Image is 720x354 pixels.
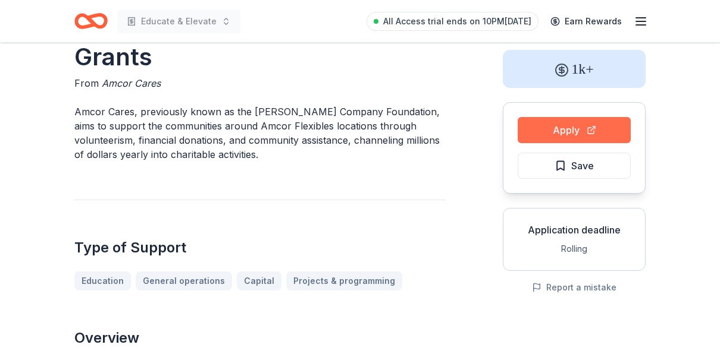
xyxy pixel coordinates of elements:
[74,105,446,162] p: Amcor Cares, previously known as the [PERSON_NAME] Company Foundation, aims to support the commun...
[74,238,446,257] h2: Type of Support
[74,271,131,290] a: Education
[237,271,281,290] a: Capital
[367,12,539,31] a: All Access trial ends on 10PM[DATE]
[141,14,217,29] span: Educate & Elevate
[383,14,531,29] span: All Access trial ends on 10PM[DATE]
[74,328,446,347] h2: Overview
[74,7,108,35] a: Home
[571,158,594,173] span: Save
[74,76,446,90] div: From
[286,271,402,290] a: Projects & programming
[518,153,631,179] button: Save
[543,11,629,32] a: Earn Rewards
[532,280,616,295] button: Report a mistake
[518,117,631,143] button: Apply
[102,77,161,89] span: Amcor Cares
[513,242,636,256] div: Rolling
[136,271,232,290] a: General operations
[117,10,240,33] button: Educate & Elevate
[503,50,646,88] div: 1k+
[513,223,636,237] div: Application deadline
